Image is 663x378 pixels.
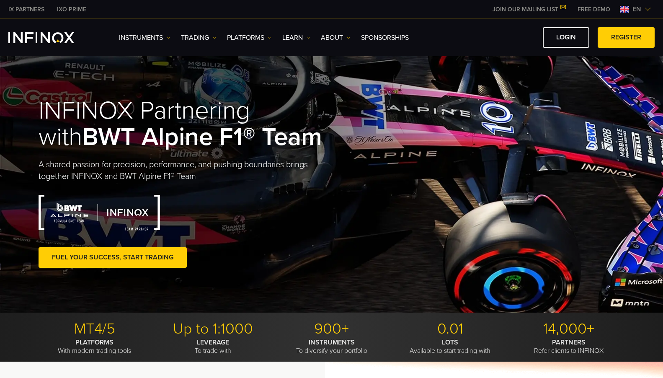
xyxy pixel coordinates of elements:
[82,122,322,152] strong: BWT Alpine F1® Team
[486,6,571,13] a: JOIN OUR MAILING LIST
[39,98,332,150] h1: INFINOX Partnering with
[227,33,272,43] a: PLATFORMS
[321,33,351,43] a: ABOUT
[513,338,625,355] p: Refer clients to INFINOX
[309,338,355,347] strong: INSTRUMENTS
[119,33,170,43] a: Instruments
[442,338,458,347] strong: LOTS
[543,27,589,48] a: LOGIN
[51,5,93,14] a: INFINOX
[394,338,506,355] p: Available to start trading with
[629,4,645,14] span: en
[181,33,217,43] a: TRADING
[598,27,655,48] a: REGISTER
[197,338,229,347] strong: LEVERAGE
[361,33,409,43] a: SPONSORSHIPS
[39,338,151,355] p: With modern trading tools
[157,338,269,355] p: To trade with
[571,5,617,14] a: INFINOX MENU
[276,338,388,355] p: To diversify your portfolio
[8,32,94,43] a: INFINOX Logo
[2,5,51,14] a: INFINOX
[282,33,310,43] a: Learn
[39,247,187,268] a: FUEL YOUR SUCCESS, START TRADING
[39,159,332,182] p: A shared passion for precision, performance, and pushing boundaries brings together INFINOX and B...
[75,338,114,347] strong: PLATFORMS
[552,338,586,347] strong: PARTNERS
